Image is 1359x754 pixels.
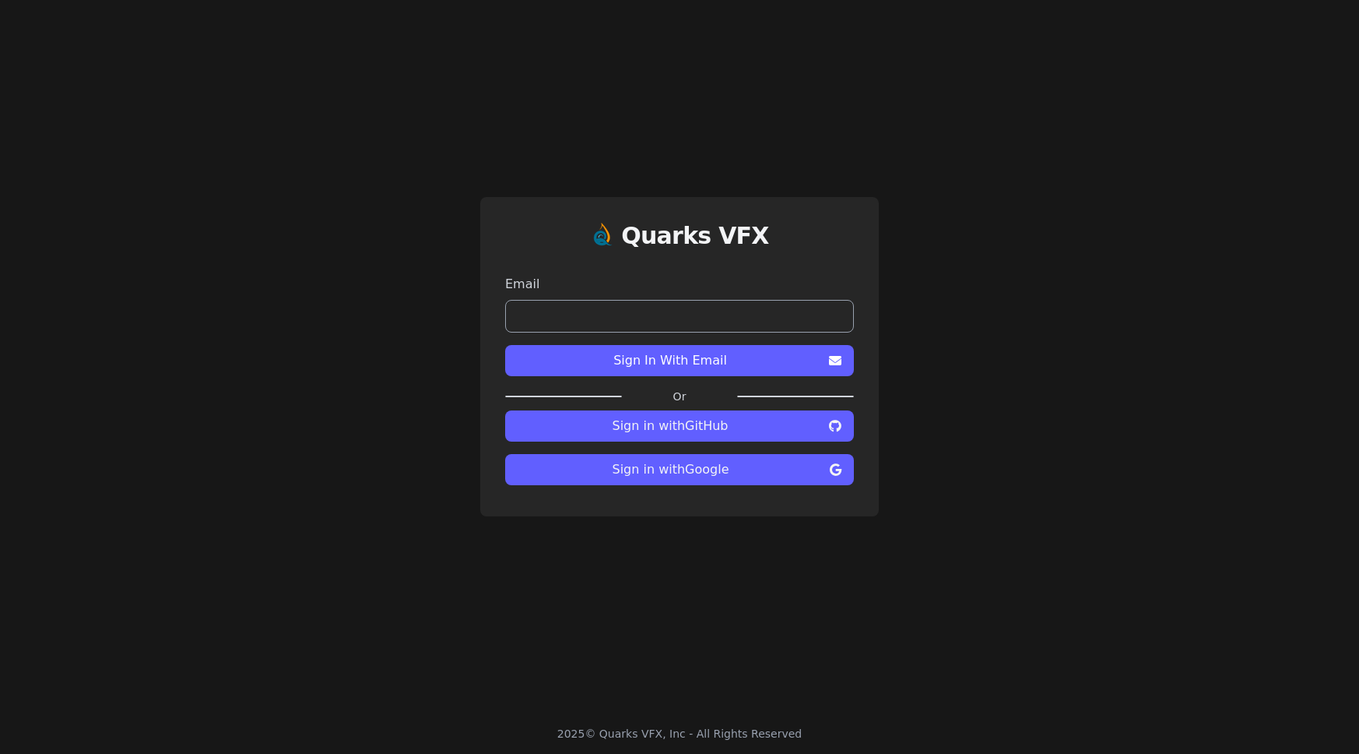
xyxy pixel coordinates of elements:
[505,410,854,442] button: Sign in withGitHub
[518,417,823,435] span: Sign in with GitHub
[518,460,823,479] span: Sign in with Google
[518,351,823,370] span: Sign In With Email
[505,275,854,294] label: Email
[622,389,737,404] label: Or
[621,222,769,262] a: Quarks VFX
[621,222,769,250] h1: Quarks VFX
[505,345,854,376] button: Sign In With Email
[505,454,854,485] button: Sign in withGoogle
[557,726,802,742] div: 2025 © Quarks VFX, Inc - All Rights Reserved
